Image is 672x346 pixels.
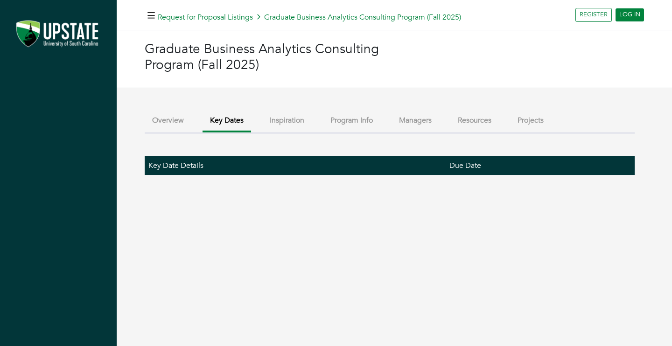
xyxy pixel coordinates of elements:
[145,156,446,175] th: Key Date Details
[145,111,191,131] button: Overview
[158,12,253,22] a: Request for Proposal Listings
[575,8,612,22] a: REGISTER
[510,111,551,131] button: Projects
[262,111,312,131] button: Inspiration
[392,111,439,131] button: Managers
[616,8,644,21] a: LOG IN
[203,111,251,132] button: Key Dates
[145,42,394,73] h3: Graduate Business Analytics Consulting Program (Fall 2025)
[446,156,635,175] th: Due Date
[450,111,499,131] button: Resources
[158,13,461,22] h5: Graduate Business Analytics Consulting Program (Fall 2025)
[9,16,107,53] img: Screenshot%202024-05-21%20at%2011.01.47%E2%80%AFAM.png
[323,111,380,131] button: Program Info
